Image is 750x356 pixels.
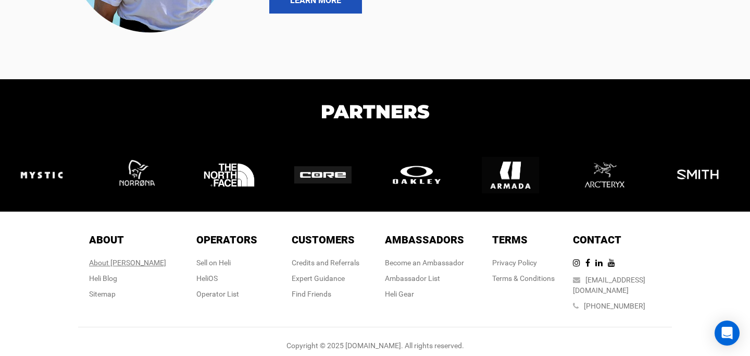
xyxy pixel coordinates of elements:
div: Find Friends [292,289,359,299]
a: Privacy Policy [492,259,537,267]
div: Copyright © 2025 [DOMAIN_NAME]. All rights reserved. [78,340,672,351]
a: HeliOS [196,274,218,283]
span: Contact [573,234,621,246]
div: Operator List [196,289,257,299]
div: Open Intercom Messenger [715,321,740,346]
img: logo [388,164,456,187]
a: Heli Blog [89,274,117,283]
div: Ambassador List [385,273,464,284]
a: [PHONE_NUMBER] [584,302,645,310]
img: logo [669,146,737,204]
a: Heli Gear [385,290,414,298]
span: About [89,234,124,246]
div: About [PERSON_NAME] [89,257,166,268]
a: Expert Guidance [292,274,345,283]
img: logo [107,146,174,204]
span: Operators [196,234,257,246]
span: Ambassadors [385,234,464,246]
div: Sell on Heli [196,257,257,268]
div: Sitemap [89,289,166,299]
img: logo [13,146,81,204]
a: Become an Ambassador [385,259,464,267]
img: logo [576,145,643,205]
img: logo [294,166,362,184]
span: Customers [292,234,355,246]
img: logo [482,146,549,204]
img: logo [201,146,268,204]
a: Credits and Referrals [292,259,359,267]
a: [EMAIL_ADDRESS][DOMAIN_NAME] [573,276,645,294]
span: Terms [492,234,528,246]
a: Terms & Conditions [492,274,555,283]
